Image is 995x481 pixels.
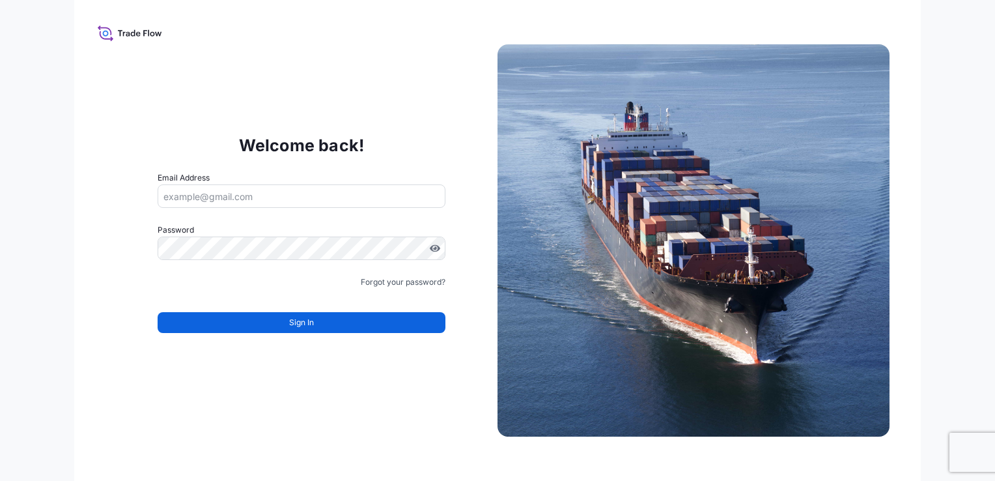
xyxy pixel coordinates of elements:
span: Sign In [289,316,314,329]
input: example@gmail.com [158,184,445,208]
p: Welcome back! [239,135,365,156]
button: Show password [430,243,440,254]
button: Sign In [158,312,445,333]
img: Ship illustration [497,44,890,437]
label: Email Address [158,171,210,184]
label: Password [158,224,445,237]
a: Forgot your password? [361,276,445,289]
